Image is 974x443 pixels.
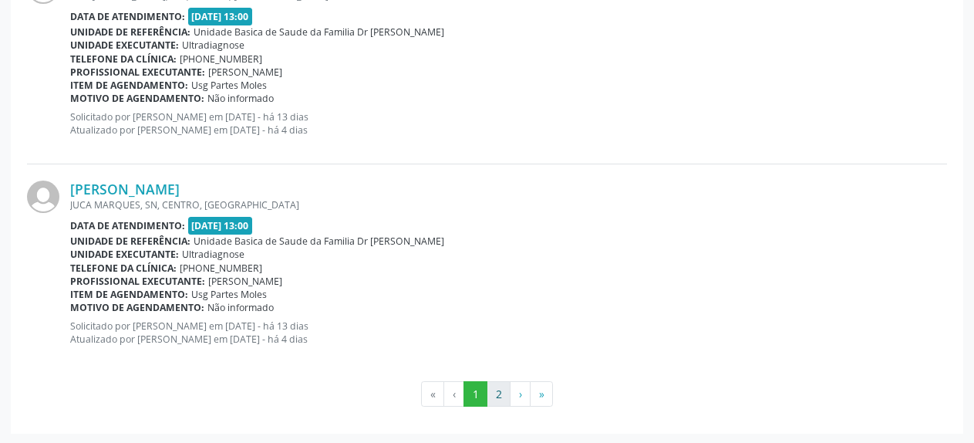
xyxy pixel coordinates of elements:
[463,381,487,407] button: Go to page 1
[208,275,282,288] span: [PERSON_NAME]
[70,248,179,261] b: Unidade executante:
[182,248,244,261] span: Ultradiagnose
[70,79,188,92] b: Item de agendamento:
[194,25,444,39] span: Unidade Basica de Saude da Familia Dr [PERSON_NAME]
[70,66,205,79] b: Profissional executante:
[70,301,204,314] b: Motivo de agendamento:
[191,288,267,301] span: Usg Partes Moles
[188,217,253,235] span: [DATE] 13:00
[208,66,282,79] span: [PERSON_NAME]
[70,92,204,105] b: Motivo de agendamento:
[70,198,947,211] div: JUCA MARQUES, SN, CENTRO, [GEOGRAPHIC_DATA]
[70,52,177,66] b: Telefone da clínica:
[194,235,444,248] span: Unidade Basica de Saude da Familia Dr [PERSON_NAME]
[70,181,180,198] a: [PERSON_NAME]
[70,110,947,137] p: Solicitado por [PERSON_NAME] em [DATE] - há 13 dias Atualizado por [PERSON_NAME] em [DATE] - há 4...
[180,52,262,66] span: [PHONE_NUMBER]
[70,10,185,23] b: Data de atendimento:
[182,39,244,52] span: Ultradiagnose
[207,301,274,314] span: Não informado
[70,219,185,232] b: Data de atendimento:
[70,25,190,39] b: Unidade de referência:
[188,8,253,25] span: [DATE] 13:00
[27,381,947,407] ul: Pagination
[487,381,511,407] button: Go to page 2
[70,39,179,52] b: Unidade executante:
[180,262,262,275] span: [PHONE_NUMBER]
[70,235,190,248] b: Unidade de referência:
[70,288,188,301] b: Item de agendamento:
[70,262,177,275] b: Telefone da clínica:
[207,92,274,105] span: Não informado
[27,181,59,213] img: img
[510,381,531,407] button: Go to next page
[70,320,947,346] p: Solicitado por [PERSON_NAME] em [DATE] - há 13 dias Atualizado por [PERSON_NAME] em [DATE] - há 4...
[70,275,205,288] b: Profissional executante:
[530,381,553,407] button: Go to last page
[191,79,267,92] span: Usg Partes Moles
